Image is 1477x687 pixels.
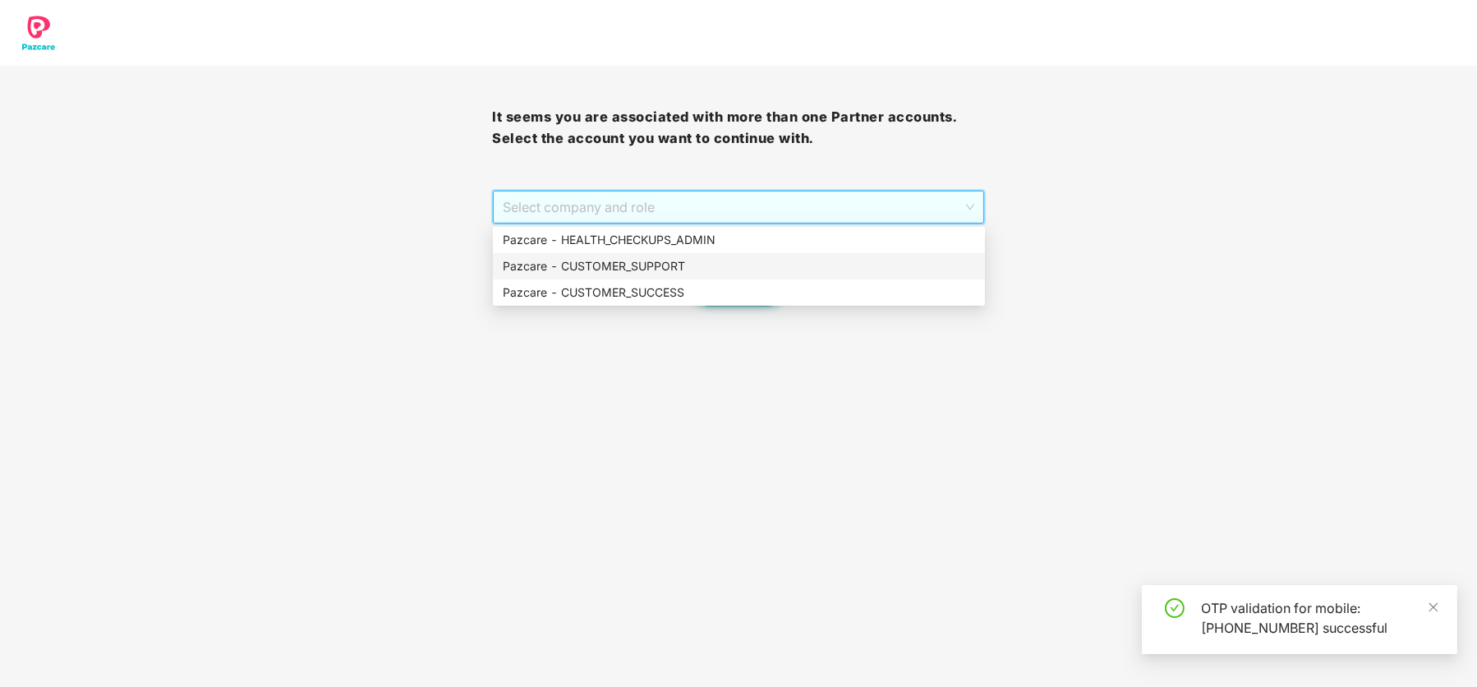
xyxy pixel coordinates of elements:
[503,284,975,302] div: Pazcare - CUSTOMER_SUCCESS
[1165,598,1185,618] span: check-circle
[1201,598,1438,638] div: OTP validation for mobile: [PHONE_NUMBER] successful
[493,279,985,306] div: Pazcare - CUSTOMER_SUCCESS
[493,227,985,253] div: Pazcare - HEALTH_CHECKUPS_ADMIN
[1428,602,1439,613] span: close
[503,257,975,275] div: Pazcare - CUSTOMER_SUPPORT
[493,253,985,279] div: Pazcare - CUSTOMER_SUPPORT
[492,107,984,149] h3: It seems you are associated with more than one Partner accounts. Select the account you want to c...
[503,191,973,223] span: Select company and role
[503,231,975,249] div: Pazcare - HEALTH_CHECKUPS_ADMIN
